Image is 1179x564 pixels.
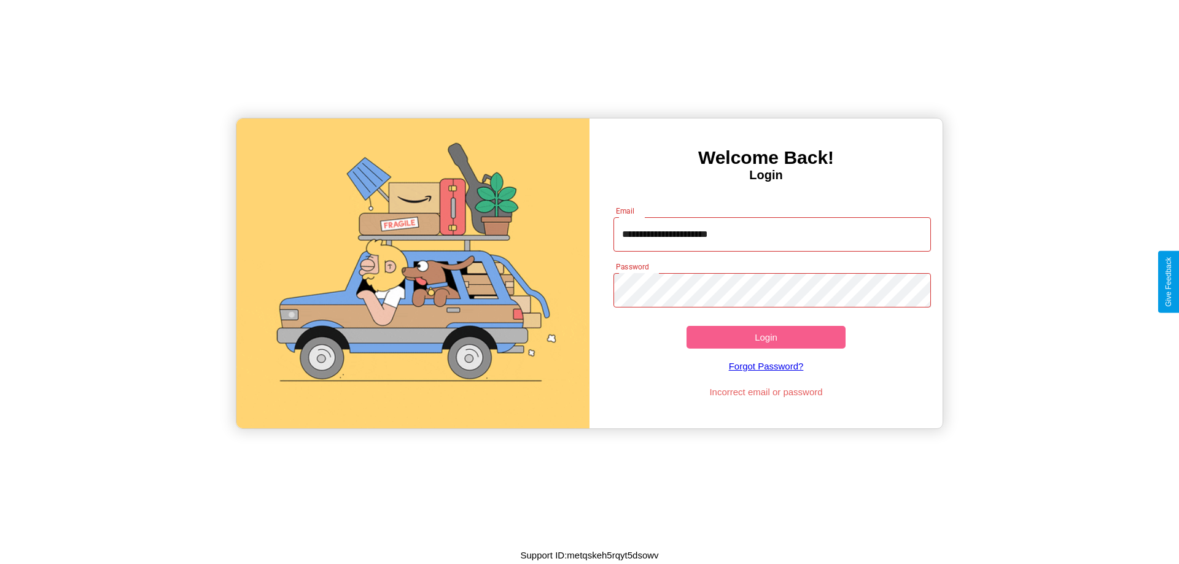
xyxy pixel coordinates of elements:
label: Email [616,206,635,216]
div: Give Feedback [1164,257,1173,307]
h4: Login [589,168,943,182]
label: Password [616,261,648,272]
img: gif [236,118,589,428]
a: Forgot Password? [607,349,925,384]
button: Login [687,326,846,349]
h3: Welcome Back! [589,147,943,168]
p: Incorrect email or password [607,384,925,400]
p: Support ID: metqskeh5rqyt5dsowv [520,547,658,563]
